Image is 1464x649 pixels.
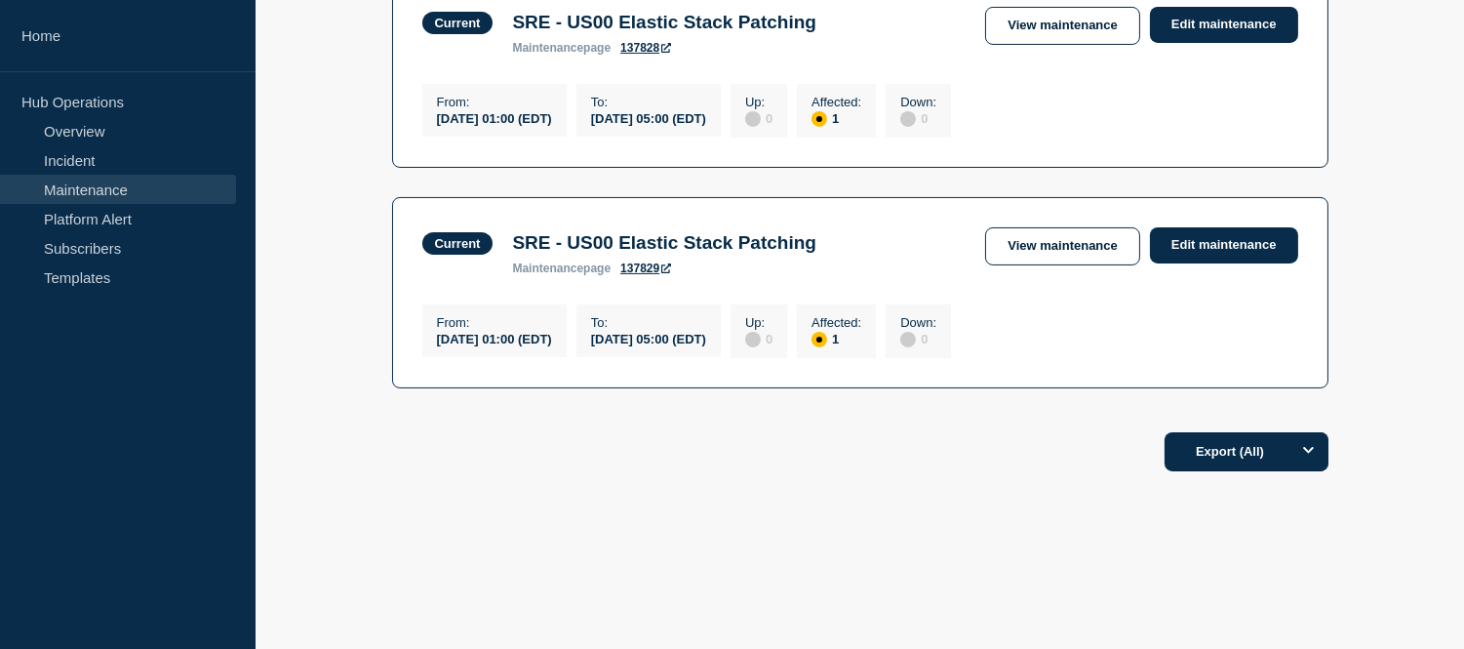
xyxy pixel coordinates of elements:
[745,330,772,347] div: 0
[435,236,481,251] div: Current
[591,315,706,330] p: To :
[745,315,772,330] p: Up :
[811,330,861,347] div: 1
[811,95,861,109] p: Affected :
[1165,432,1328,471] button: Export (All)
[512,12,816,33] h3: SRE - US00 Elastic Stack Patching
[512,262,611,275] p: page
[512,41,583,55] span: maintenance
[435,16,481,30] div: Current
[811,315,861,330] p: Affected :
[512,41,611,55] p: page
[900,111,916,127] div: disabled
[512,232,816,254] h3: SRE - US00 Elastic Stack Patching
[437,330,552,346] div: [DATE] 01:00 (EDT)
[745,332,761,347] div: disabled
[900,315,936,330] p: Down :
[512,262,583,275] span: maintenance
[900,330,936,347] div: 0
[437,315,552,330] p: From :
[1150,7,1298,43] a: Edit maintenance
[811,111,827,127] div: affected
[811,332,827,347] div: affected
[1150,227,1298,264] a: Edit maintenance
[591,109,706,126] div: [DATE] 05:00 (EDT)
[985,7,1139,45] a: View maintenance
[591,330,706,346] div: [DATE] 05:00 (EDT)
[620,41,671,55] a: 137828
[437,109,552,126] div: [DATE] 01:00 (EDT)
[591,95,706,109] p: To :
[620,262,671,275] a: 137829
[1289,432,1328,471] button: Options
[745,95,772,109] p: Up :
[437,95,552,109] p: From :
[900,109,936,127] div: 0
[745,109,772,127] div: 0
[985,227,1139,265] a: View maintenance
[900,95,936,109] p: Down :
[811,109,861,127] div: 1
[900,332,916,347] div: disabled
[745,111,761,127] div: disabled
